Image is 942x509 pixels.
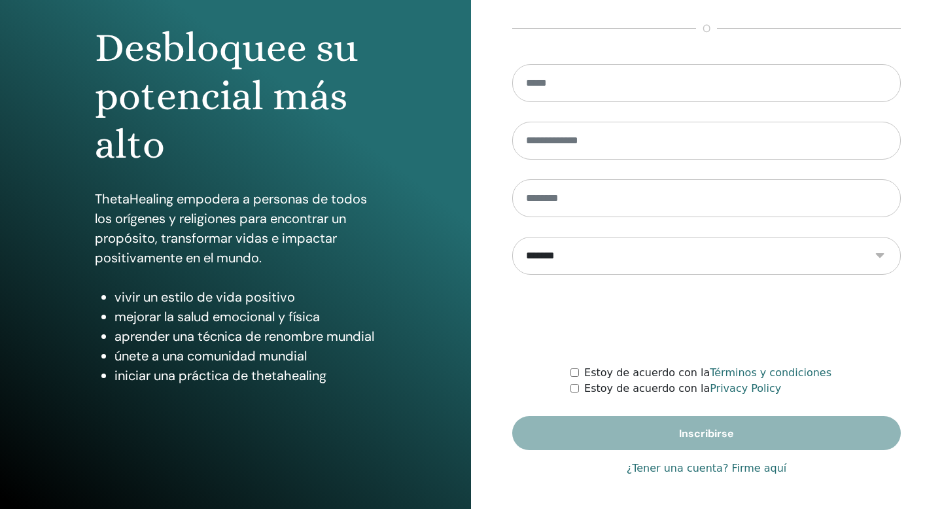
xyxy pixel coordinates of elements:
label: Estoy de acuerdo con la [584,365,831,381]
li: vivir un estilo de vida positivo [114,287,376,307]
label: Estoy de acuerdo con la [584,381,781,396]
a: Términos y condiciones [710,366,831,379]
li: mejorar la salud emocional y física [114,307,376,326]
li: iniciar una práctica de thetahealing [114,366,376,385]
iframe: reCAPTCHA [607,294,806,345]
p: ThetaHealing empodera a personas de todos los orígenes y religiones para encontrar un propósito, ... [95,189,376,268]
h1: Desbloquee su potencial más alto [95,24,376,169]
a: Privacy Policy [710,382,781,395]
span: o [696,21,717,37]
a: ¿Tener una cuenta? Firme aquí [627,461,787,476]
li: únete a una comunidad mundial [114,346,376,366]
li: aprender una técnica de renombre mundial [114,326,376,346]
